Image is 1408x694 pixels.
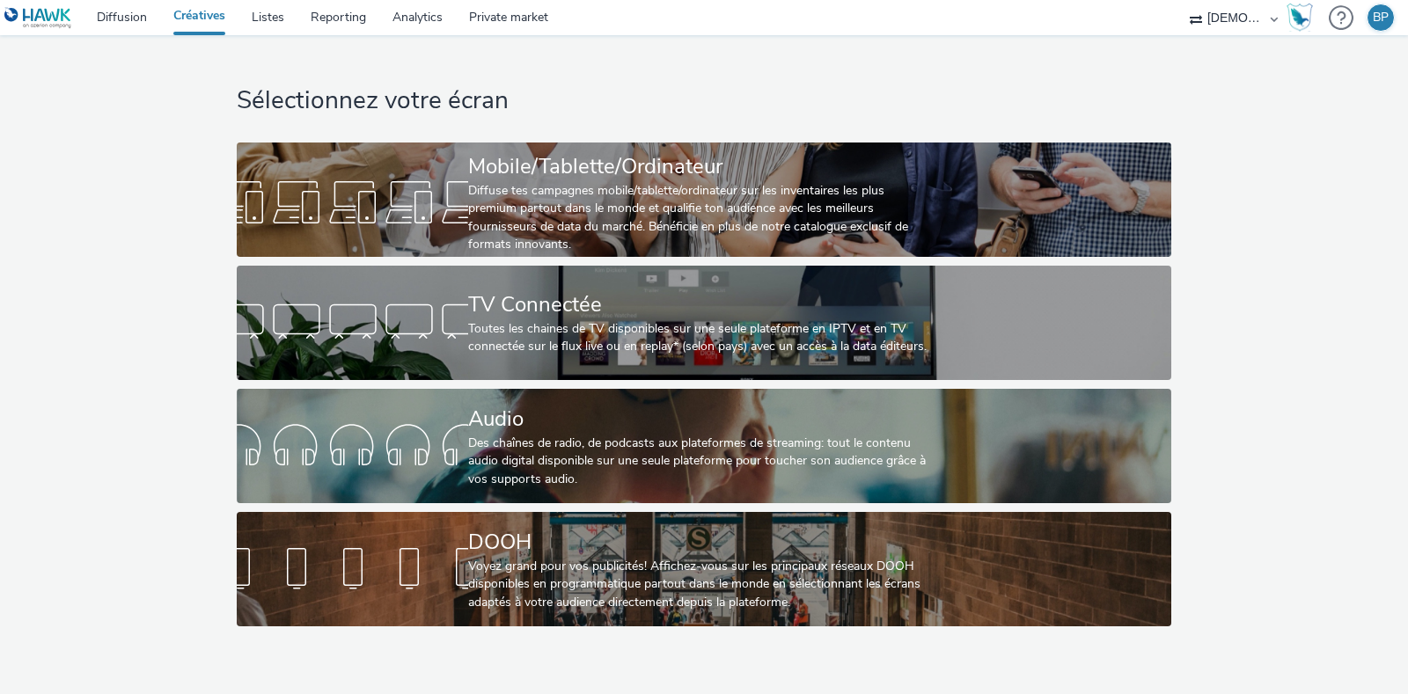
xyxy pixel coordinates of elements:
[237,266,1171,380] a: TV ConnectéeToutes les chaines de TV disponibles sur une seule plateforme en IPTV et en TV connec...
[468,435,932,488] div: Des chaînes de radio, de podcasts aux plateformes de streaming: tout le contenu audio digital dis...
[1373,4,1389,31] div: BP
[237,84,1171,118] h1: Sélectionnez votre écran
[237,142,1171,257] a: Mobile/Tablette/OrdinateurDiffuse tes campagnes mobile/tablette/ordinateur sur les inventaires le...
[237,512,1171,626] a: DOOHVoyez grand pour vos publicités! Affichez-vous sur les principaux réseaux DOOH disponibles en...
[468,289,932,320] div: TV Connectée
[468,404,932,435] div: Audio
[468,151,932,182] div: Mobile/Tablette/Ordinateur
[468,320,932,356] div: Toutes les chaines de TV disponibles sur une seule plateforme en IPTV et en TV connectée sur le f...
[468,558,932,611] div: Voyez grand pour vos publicités! Affichez-vous sur les principaux réseaux DOOH disponibles en pro...
[1287,4,1320,32] a: Hawk Academy
[468,182,932,254] div: Diffuse tes campagnes mobile/tablette/ordinateur sur les inventaires les plus premium partout dan...
[4,7,72,29] img: undefined Logo
[468,527,932,558] div: DOOH
[1287,4,1313,32] img: Hawk Academy
[237,389,1171,503] a: AudioDes chaînes de radio, de podcasts aux plateformes de streaming: tout le contenu audio digita...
